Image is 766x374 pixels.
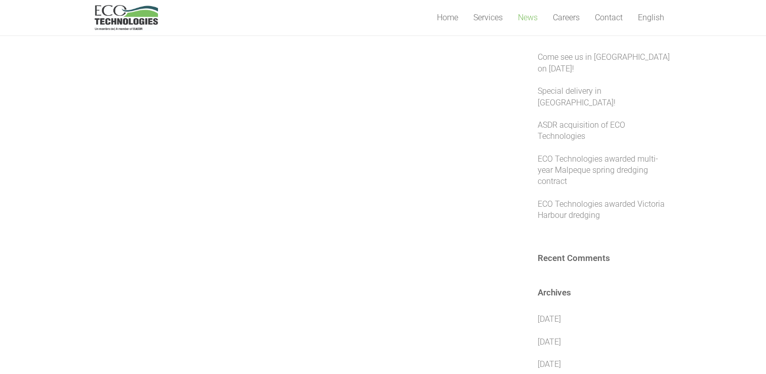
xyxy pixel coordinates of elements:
[538,337,561,347] a: [DATE]
[538,154,658,186] a: ECO Technologies awarded multi-year Malpeque spring dredging contract
[538,120,625,141] a: ASDR acquisition of ECO Technologies
[538,52,670,73] a: Come see us in [GEOGRAPHIC_DATA] on [DATE]!
[538,287,672,297] h3: Archives
[538,199,665,220] a: ECO Technologies awarded Victoria Harbour dredging
[473,13,503,22] span: Services
[538,253,672,263] h3: Recent Comments
[437,13,458,22] span: Home
[538,86,616,107] a: Special delivery in [GEOGRAPHIC_DATA]!
[518,13,538,22] span: News
[553,13,580,22] span: Careers
[538,314,561,324] a: [DATE]
[95,5,158,30] a: logo_EcoTech_ASDR_RGB
[595,13,623,22] span: Contact
[538,359,561,369] a: [DATE]
[638,13,664,22] span: English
